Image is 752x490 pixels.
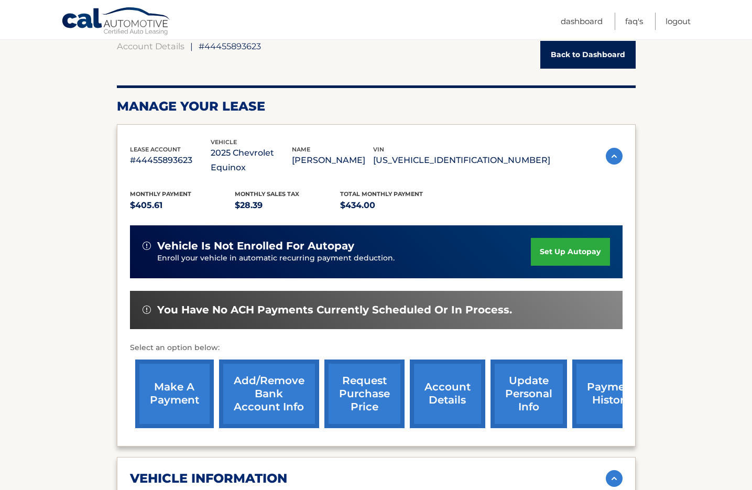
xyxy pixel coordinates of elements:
[211,138,237,146] span: vehicle
[666,13,691,30] a: Logout
[292,153,373,168] p: [PERSON_NAME]
[531,238,609,266] a: set up autopay
[410,360,485,428] a: account details
[130,342,623,354] p: Select an option below:
[373,153,550,168] p: [US_VEHICLE_IDENTIFICATION_NUMBER]
[199,41,261,51] span: #44455893623
[130,190,191,198] span: Monthly Payment
[130,153,211,168] p: #44455893623
[143,306,151,314] img: alert-white.svg
[157,303,512,317] span: You have no ACH payments currently scheduled or in process.
[130,471,287,486] h2: vehicle information
[606,470,623,487] img: accordion-active.svg
[117,99,636,114] h2: Manage Your Lease
[135,360,214,428] a: make a payment
[324,360,405,428] a: request purchase price
[157,253,531,264] p: Enroll your vehicle in automatic recurring payment deduction.
[625,13,643,30] a: FAQ's
[211,146,292,175] p: 2025 Chevrolet Equinox
[130,146,181,153] span: lease account
[340,198,445,213] p: $434.00
[219,360,319,428] a: Add/Remove bank account info
[540,41,636,69] a: Back to Dashboard
[190,41,193,51] span: |
[572,360,651,428] a: payment history
[235,190,299,198] span: Monthly sales Tax
[561,13,603,30] a: Dashboard
[292,146,310,153] span: name
[117,41,184,51] a: Account Details
[491,360,567,428] a: update personal info
[373,146,384,153] span: vin
[340,190,423,198] span: Total Monthly Payment
[235,198,340,213] p: $28.39
[61,7,171,37] a: Cal Automotive
[143,242,151,250] img: alert-white.svg
[606,148,623,165] img: accordion-active.svg
[157,239,354,253] span: vehicle is not enrolled for autopay
[130,198,235,213] p: $405.61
